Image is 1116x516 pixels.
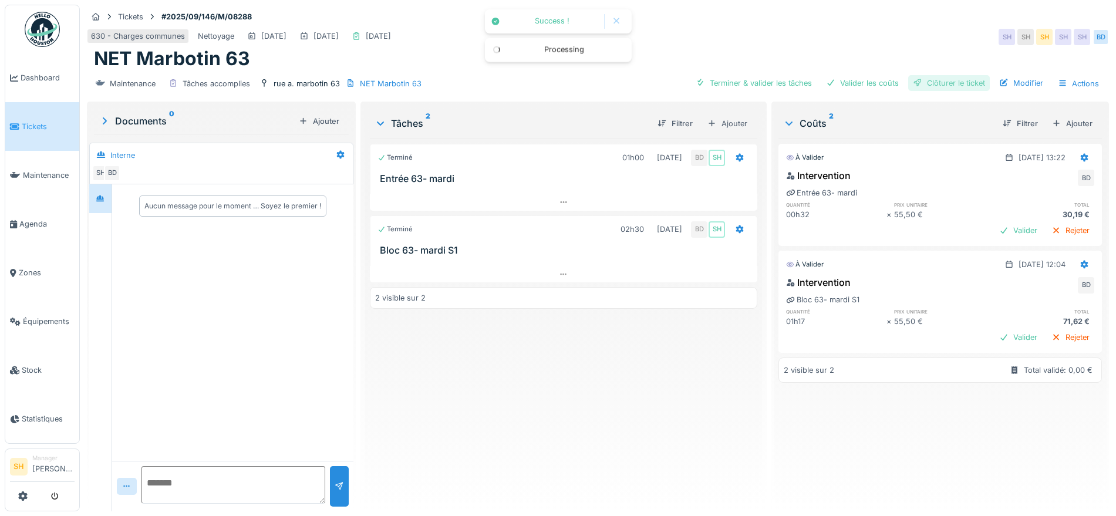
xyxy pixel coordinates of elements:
h6: prix unitaire [894,308,994,315]
div: [DATE] [366,31,391,42]
div: BD [691,221,707,238]
div: 71,62 € [994,316,1094,327]
a: Dashboard [5,53,79,102]
div: 55,50 € [894,316,994,327]
div: [DATE] [313,31,339,42]
span: Tickets [22,121,75,132]
span: Statistiques [22,413,75,424]
a: Tickets [5,102,79,151]
div: 02h30 [621,224,644,235]
div: Interne [110,150,135,161]
a: Zones [5,248,79,297]
div: Nettoyage [198,31,234,42]
div: BD [691,150,707,166]
div: 01h00 [622,152,644,163]
div: × [886,316,894,327]
div: Documents [99,114,294,128]
div: SH [1055,29,1071,45]
div: × [886,209,894,220]
div: [DATE] 13:22 [1019,152,1066,163]
div: Tâches accomplies [183,78,250,89]
div: 00h32 [786,209,886,220]
div: Coûts [783,116,993,130]
h3: Bloc 63- mardi S1 [380,245,752,256]
li: [PERSON_NAME] [32,454,75,479]
span: Stock [22,365,75,376]
h6: total [994,308,1094,315]
div: Ajouter [702,115,753,132]
span: Équipements [23,316,75,327]
div: SH [999,29,1015,45]
h1: NET Marbotin 63 [94,48,250,70]
div: Entrée 63- mardi [786,187,857,198]
div: Manager [32,454,75,463]
div: 55,50 € [894,209,994,220]
div: SH [709,221,725,238]
h6: prix unitaire [894,201,994,208]
div: Rejeter [1047,222,1094,238]
h6: quantité [786,201,886,208]
a: Agenda [5,200,79,248]
div: Tâches [375,116,648,130]
div: 01h17 [786,316,886,327]
div: Ajouter [294,113,344,129]
div: Success ! [506,16,598,26]
div: [DATE] [657,224,682,235]
div: SH [1074,29,1090,45]
div: [DATE] 12:04 [1019,259,1066,270]
div: Clôturer le ticket [908,75,990,91]
div: SH [1017,29,1034,45]
a: Maintenance [5,151,79,200]
div: Filtrer [998,116,1043,131]
div: BD [1078,277,1094,294]
div: Modifier [994,75,1048,91]
div: Total validé: 0,00 € [1024,365,1093,376]
h6: total [994,201,1094,208]
img: Badge_color-CXgf-gQk.svg [25,12,60,47]
h3: Entrée 63- mardi [380,173,752,184]
div: 2 visible sur 2 [784,365,834,376]
div: Intervention [786,275,851,289]
span: Zones [19,267,75,278]
div: Bloc 63- mardi S1 [786,294,859,305]
div: Terminer & valider les tâches [691,75,817,91]
div: 2 visible sur 2 [375,292,426,303]
div: 630 - Charges communes [91,31,185,42]
div: NET Marbotin 63 [360,78,422,89]
div: SH [1036,29,1053,45]
span: Dashboard [21,72,75,83]
div: 30,19 € [994,209,1094,220]
div: Valider [994,329,1042,345]
div: SH [92,165,109,181]
div: À valider [786,153,824,163]
div: Filtrer [653,116,697,131]
span: Agenda [19,218,75,230]
a: SH Manager[PERSON_NAME] [10,454,75,482]
div: Maintenance [110,78,156,89]
div: Terminé [377,224,413,234]
div: [DATE] [261,31,286,42]
li: SH [10,458,28,475]
div: Intervention [786,168,851,183]
div: BD [104,165,120,181]
div: À valider [786,259,824,269]
a: Équipements [5,297,79,346]
strong: #2025/09/146/M/08288 [157,11,257,22]
div: rue a. marbotin 63 [274,78,340,89]
sup: 0 [169,114,174,128]
div: [DATE] [657,152,682,163]
a: Stock [5,346,79,394]
div: SH [709,150,725,166]
div: Valider les coûts [821,75,903,91]
div: Valider [994,222,1042,238]
a: Statistiques [5,394,79,443]
div: Ajouter [1047,116,1097,131]
div: Processing [508,45,620,55]
span: Maintenance [23,170,75,181]
div: BD [1078,170,1094,186]
div: Actions [1053,75,1104,92]
div: Terminé [377,153,413,163]
h6: quantité [786,308,886,315]
sup: 2 [829,116,834,130]
sup: 2 [426,116,430,130]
